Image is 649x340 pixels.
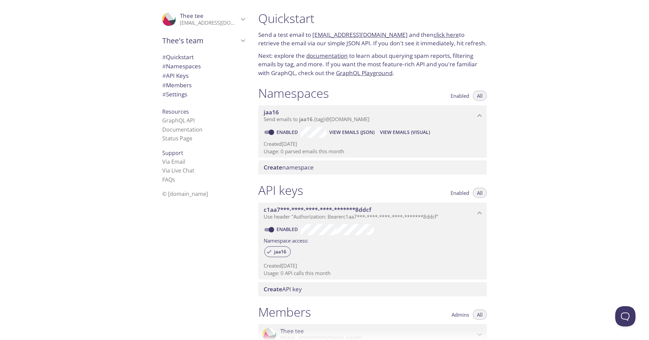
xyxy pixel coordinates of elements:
[264,262,481,269] p: Created [DATE]
[162,62,166,70] span: #
[157,52,250,62] div: Quickstart
[275,226,301,232] a: Enabled
[306,52,348,60] a: documentation
[258,304,311,320] h1: Members
[258,183,303,198] h1: API keys
[264,163,282,171] span: Create
[162,81,166,89] span: #
[162,126,202,133] a: Documentation
[162,90,187,98] span: Settings
[280,327,304,335] span: Thee tee
[157,32,250,49] div: Thee's team
[162,36,239,45] span: Thee's team
[157,8,250,30] div: Thee tee
[473,188,487,198] button: All
[275,129,301,135] a: Enabled
[162,190,208,198] span: © [DOMAIN_NAME]
[447,188,473,198] button: Enabled
[162,53,166,61] span: #
[162,117,195,124] a: GraphQL API
[264,270,481,277] p: Usage: 0 API calls this month
[162,72,166,80] span: #
[162,53,194,61] span: Quickstart
[157,71,250,81] div: API Keys
[162,149,183,157] span: Support
[380,128,430,136] span: View Emails (Visual)
[270,249,290,255] span: jaa16
[299,116,313,122] span: jaa16
[162,108,189,115] span: Resources
[157,81,250,90] div: Members
[162,90,166,98] span: #
[162,135,192,142] a: Status Page
[327,127,377,138] button: View Emails (JSON)
[162,81,192,89] span: Members
[258,105,487,126] div: jaa16 namespace
[264,285,282,293] span: Create
[258,160,487,175] div: Create namespace
[162,72,189,80] span: API Keys
[258,282,487,296] div: Create API Key
[162,167,194,174] a: Via Live Chat
[473,91,487,101] button: All
[312,31,408,39] a: [EMAIL_ADDRESS][DOMAIN_NAME]
[180,20,239,26] p: [EMAIL_ADDRESS][DOMAIN_NAME]
[264,235,308,245] label: Namespace access:
[258,86,329,101] h1: Namespaces
[264,163,314,171] span: namespace
[336,69,392,77] a: GraphQL Playground
[180,12,203,20] span: Thee tee
[264,140,481,148] p: Created [DATE]
[447,91,473,101] button: Enabled
[258,11,487,26] h1: Quickstart
[264,148,481,155] p: Usage: 0 parsed emails this month
[448,310,473,320] button: Admins
[264,116,369,122] span: Send emails to . {tag} @[DOMAIN_NAME]
[264,108,279,116] span: jaa16
[377,127,433,138] button: View Emails (Visual)
[157,90,250,99] div: Team Settings
[258,51,487,77] p: Next: explore the to learn about querying spam reports, filtering emails by tag, and more. If you...
[162,158,185,165] a: Via Email
[157,62,250,71] div: Namespaces
[162,176,175,183] a: FAQ
[473,310,487,320] button: All
[258,30,487,48] p: Send a test email to and then to retrieve the email via our simple JSON API. If you don't see it ...
[329,128,375,136] span: View Emails (JSON)
[264,246,291,257] div: jaa16
[172,176,175,183] span: s
[264,285,302,293] span: API key
[434,31,459,39] a: click here
[615,306,635,326] iframe: Help Scout Beacon - Open
[162,62,201,70] span: Namespaces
